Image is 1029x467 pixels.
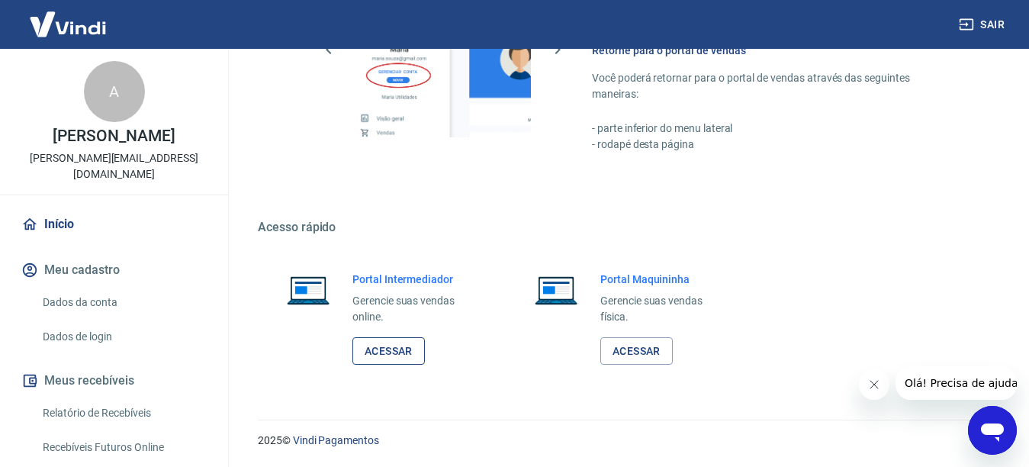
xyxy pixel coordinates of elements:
h6: Portal Maquininha [600,272,726,287]
button: Meus recebíveis [18,364,210,398]
button: Sair [956,11,1011,39]
p: Gerencie suas vendas física. [600,293,726,325]
h5: Acesso rápido [258,220,992,235]
iframe: Fechar mensagem [859,369,889,400]
a: Dados de login [37,321,210,353]
p: [PERSON_NAME] [53,128,175,144]
p: 2025 © [258,433,992,449]
p: Gerencie suas vendas online. [352,293,478,325]
a: Início [18,208,210,241]
a: Dados da conta [37,287,210,318]
p: - parte inferior do menu lateral [592,121,956,137]
a: Vindi Pagamentos [293,434,379,446]
h6: Portal Intermediador [352,272,478,287]
a: Acessar [352,337,425,366]
p: - rodapé desta página [592,137,956,153]
button: Meu cadastro [18,253,210,287]
img: Imagem de um notebook aberto [276,272,340,308]
a: Acessar [600,337,673,366]
iframe: Mensagem da empresa [896,366,1017,400]
p: [PERSON_NAME][EMAIL_ADDRESS][DOMAIN_NAME] [12,150,216,182]
img: Imagem de um notebook aberto [524,272,588,308]
p: Você poderá retornar para o portal de vendas através das seguintes maneiras: [592,70,956,102]
h6: Retorne para o portal de vendas [592,43,956,58]
img: Vindi [18,1,117,47]
div: A [84,61,145,122]
a: Relatório de Recebíveis [37,398,210,429]
span: Olá! Precisa de ajuda? [9,11,128,23]
a: Recebíveis Futuros Online [37,432,210,463]
iframe: Botão para abrir a janela de mensagens [968,406,1017,455]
